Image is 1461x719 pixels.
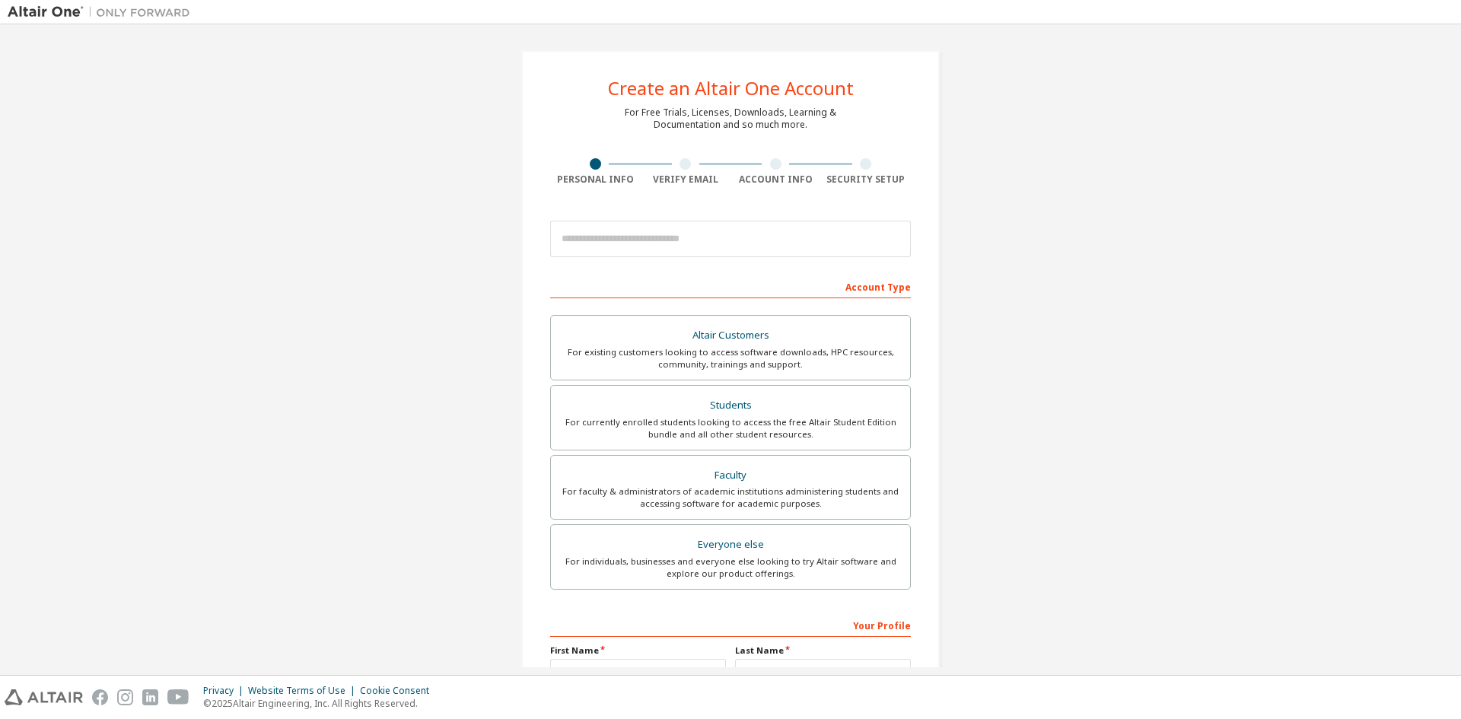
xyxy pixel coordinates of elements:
[560,485,901,510] div: For faculty & administrators of academic institutions administering students and accessing softwa...
[167,689,189,705] img: youtube.svg
[641,173,731,186] div: Verify Email
[550,644,726,657] label: First Name
[735,644,911,657] label: Last Name
[560,465,901,486] div: Faculty
[560,555,901,580] div: For individuals, businesses and everyone else looking to try Altair software and explore our prod...
[821,173,912,186] div: Security Setup
[248,685,360,697] div: Website Terms of Use
[560,395,901,416] div: Students
[560,346,901,371] div: For existing customers looking to access software downloads, HPC resources, community, trainings ...
[117,689,133,705] img: instagram.svg
[5,689,83,705] img: altair_logo.svg
[608,79,854,97] div: Create an Altair One Account
[550,274,911,298] div: Account Type
[203,697,438,710] p: © 2025 Altair Engineering, Inc. All Rights Reserved.
[560,534,901,555] div: Everyone else
[560,416,901,441] div: For currently enrolled students looking to access the free Altair Student Edition bundle and all ...
[8,5,198,20] img: Altair One
[730,173,821,186] div: Account Info
[203,685,248,697] div: Privacy
[625,107,836,131] div: For Free Trials, Licenses, Downloads, Learning & Documentation and so much more.
[550,173,641,186] div: Personal Info
[550,612,911,637] div: Your Profile
[142,689,158,705] img: linkedin.svg
[92,689,108,705] img: facebook.svg
[360,685,438,697] div: Cookie Consent
[560,325,901,346] div: Altair Customers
